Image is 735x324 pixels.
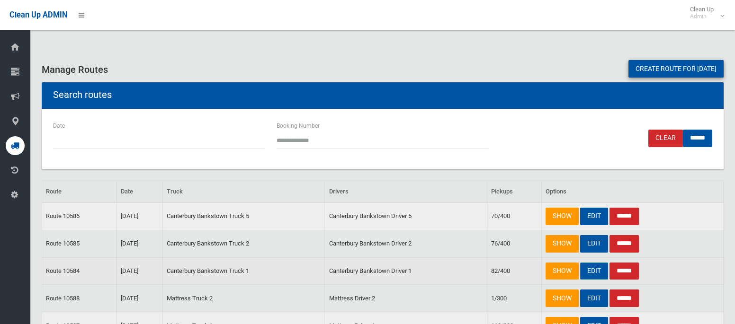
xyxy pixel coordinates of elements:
[487,202,542,230] td: 70/400
[162,202,325,230] td: Canterbury Bankstown Truck 5
[628,60,724,78] a: Create route for [DATE]
[648,130,683,147] a: Clear
[542,181,724,202] th: Options
[162,181,325,202] th: Truck
[162,230,325,257] td: Canterbury Bankstown Truck 2
[325,285,487,312] td: Mattress Driver 2
[42,202,117,230] td: Route 10586
[487,285,542,312] td: 1/300
[42,285,117,312] td: Route 10588
[162,257,325,285] td: Canterbury Bankstown Truck 1
[685,6,723,20] span: Clean Up
[580,263,608,280] a: EDIT
[42,230,117,257] td: Route 10585
[487,181,542,202] th: Pickups
[580,289,608,307] a: EDIT
[42,64,724,75] h3: Manage Routes
[53,121,65,131] label: Date
[42,86,123,104] header: Search routes
[546,289,579,307] a: SHOW
[546,235,579,253] a: SHOW
[546,263,579,280] a: SHOW
[325,202,487,230] td: Canterbury Bankstown Driver 5
[117,202,162,230] td: [DATE]
[117,181,162,202] th: Date
[325,257,487,285] td: Canterbury Bankstown Driver 1
[580,208,608,225] a: EDIT
[487,257,542,285] td: 82/400
[162,285,325,312] td: Mattress Truck 2
[546,208,579,225] a: SHOW
[325,230,487,257] td: Canterbury Bankstown Driver 2
[42,181,117,202] th: Route
[690,13,714,20] small: Admin
[117,285,162,312] td: [DATE]
[277,121,320,131] label: Booking Number
[117,257,162,285] td: [DATE]
[325,181,487,202] th: Drivers
[117,230,162,257] td: [DATE]
[42,257,117,285] td: Route 10584
[580,235,608,253] a: EDIT
[9,10,67,19] span: Clean Up ADMIN
[487,230,542,257] td: 76/400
